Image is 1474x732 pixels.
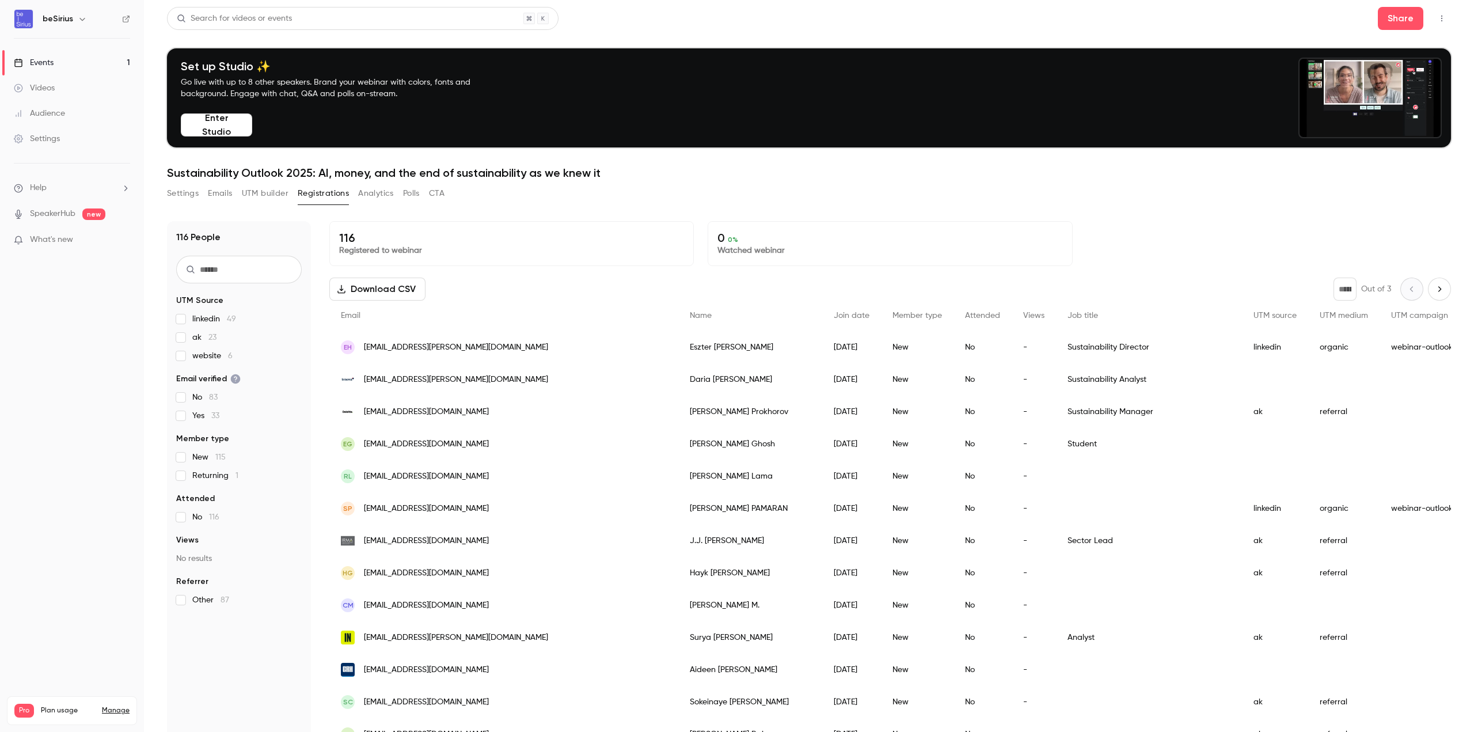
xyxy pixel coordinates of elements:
[1012,686,1056,718] div: -
[822,589,881,621] div: [DATE]
[192,410,219,422] span: Yes
[341,534,355,548] img: responsiblemining.net
[822,331,881,363] div: [DATE]
[192,313,236,325] span: linkedin
[678,654,822,686] div: Aideen [PERSON_NAME]
[822,621,881,654] div: [DATE]
[953,492,1012,525] div: No
[1391,312,1448,320] span: UTM campaign
[211,412,219,420] span: 33
[678,363,822,396] div: Daria [PERSON_NAME]
[1067,312,1098,320] span: Job title
[1012,557,1056,589] div: -
[822,492,881,525] div: [DATE]
[14,133,60,145] div: Settings
[1428,278,1451,301] button: Next page
[690,312,712,320] span: Name
[14,182,130,194] li: help-dropdown-opener
[343,600,354,610] span: CM
[208,184,232,203] button: Emails
[1308,396,1380,428] div: referral
[881,396,953,428] div: New
[1056,331,1242,363] div: Sustainability Director
[181,113,252,136] button: Enter Studio
[364,696,489,708] span: [EMAIL_ADDRESS][DOMAIN_NAME]
[343,439,352,449] span: EG
[364,632,548,644] span: [EMAIL_ADDRESS][PERSON_NAME][DOMAIN_NAME]
[953,589,1012,621] div: No
[167,166,1451,180] h1: Sustainability Outlook 2025: AI, money, and the end of sustainability as we knew it
[192,392,218,403] span: No
[953,460,1012,492] div: No
[881,686,953,718] div: New
[215,453,226,461] span: 115
[1056,363,1242,396] div: Sustainability Analyst
[364,600,489,612] span: [EMAIL_ADDRESS][DOMAIN_NAME]
[221,596,229,604] span: 87
[329,278,426,301] button: Download CSV
[728,236,738,244] span: 0 %
[892,312,942,320] span: Member type
[102,706,130,715] a: Manage
[678,428,822,460] div: [PERSON_NAME] Ghosh
[176,373,241,385] span: Email verified
[14,108,65,119] div: Audience
[717,245,1062,256] p: Watched webinar
[341,631,355,644] img: innomotics.com
[242,184,288,203] button: UTM builder
[14,82,55,94] div: Videos
[176,230,221,244] h1: 116 People
[678,331,822,363] div: Eszter [PERSON_NAME]
[177,13,292,25] div: Search for videos or events
[1242,557,1308,589] div: ak
[364,471,489,483] span: [EMAIL_ADDRESS][DOMAIN_NAME]
[678,525,822,557] div: J.J. [PERSON_NAME]
[1012,396,1056,428] div: -
[1242,396,1308,428] div: ak
[953,525,1012,557] div: No
[43,13,73,25] h6: beSirius
[1012,460,1056,492] div: -
[881,621,953,654] div: New
[364,406,489,418] span: [EMAIL_ADDRESS][DOMAIN_NAME]
[881,492,953,525] div: New
[1012,621,1056,654] div: -
[341,373,355,386] img: tenova.com
[678,460,822,492] div: [PERSON_NAME] Lama
[14,10,33,28] img: beSirius
[176,295,223,306] span: UTM Source
[364,535,489,547] span: [EMAIL_ADDRESS][DOMAIN_NAME]
[176,295,302,606] section: facet-groups
[1012,654,1056,686] div: -
[341,663,355,677] img: crh.com
[1308,525,1380,557] div: referral
[1012,589,1056,621] div: -
[1012,492,1056,525] div: -
[1308,557,1380,589] div: referral
[678,492,822,525] div: [PERSON_NAME] PAMARAN
[192,470,238,481] span: Returning
[1056,525,1242,557] div: Sector Lead
[181,59,497,73] h4: Set up Studio ✨
[678,396,822,428] div: [PERSON_NAME] Prokhorov
[176,433,229,445] span: Member type
[1380,492,1464,525] div: webinar-outlook
[1012,331,1056,363] div: -
[192,452,226,463] span: New
[343,568,353,578] span: HG
[344,471,352,481] span: RL
[364,567,489,579] span: [EMAIL_ADDRESS][DOMAIN_NAME]
[953,428,1012,460] div: No
[14,704,34,718] span: Pro
[1242,492,1308,525] div: linkedin
[1242,621,1308,654] div: ak
[208,333,216,342] span: 23
[176,553,302,564] p: No results
[953,331,1012,363] div: No
[881,331,953,363] div: New
[235,472,238,480] span: 1
[822,460,881,492] div: [DATE]
[1056,396,1242,428] div: Sustainability Manager
[209,393,218,401] span: 83
[364,503,489,515] span: [EMAIL_ADDRESS][DOMAIN_NAME]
